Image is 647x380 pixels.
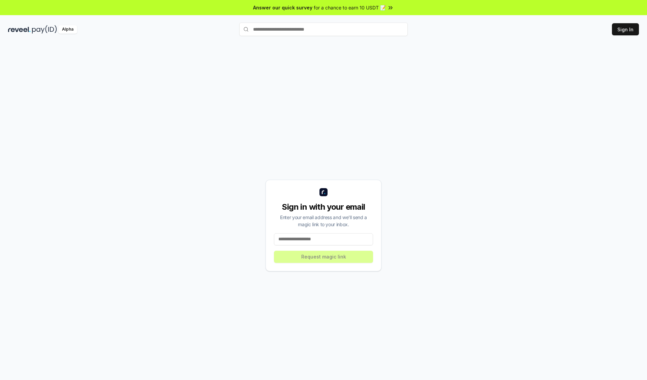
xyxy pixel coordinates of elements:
div: Sign in with your email [274,202,373,212]
span: Answer our quick survey [253,4,312,11]
button: Sign In [612,23,639,35]
span: for a chance to earn 10 USDT 📝 [314,4,386,11]
div: Alpha [58,25,77,34]
img: pay_id [32,25,57,34]
img: reveel_dark [8,25,31,34]
div: Enter your email address and we’ll send a magic link to your inbox. [274,214,373,228]
img: logo_small [319,188,328,196]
